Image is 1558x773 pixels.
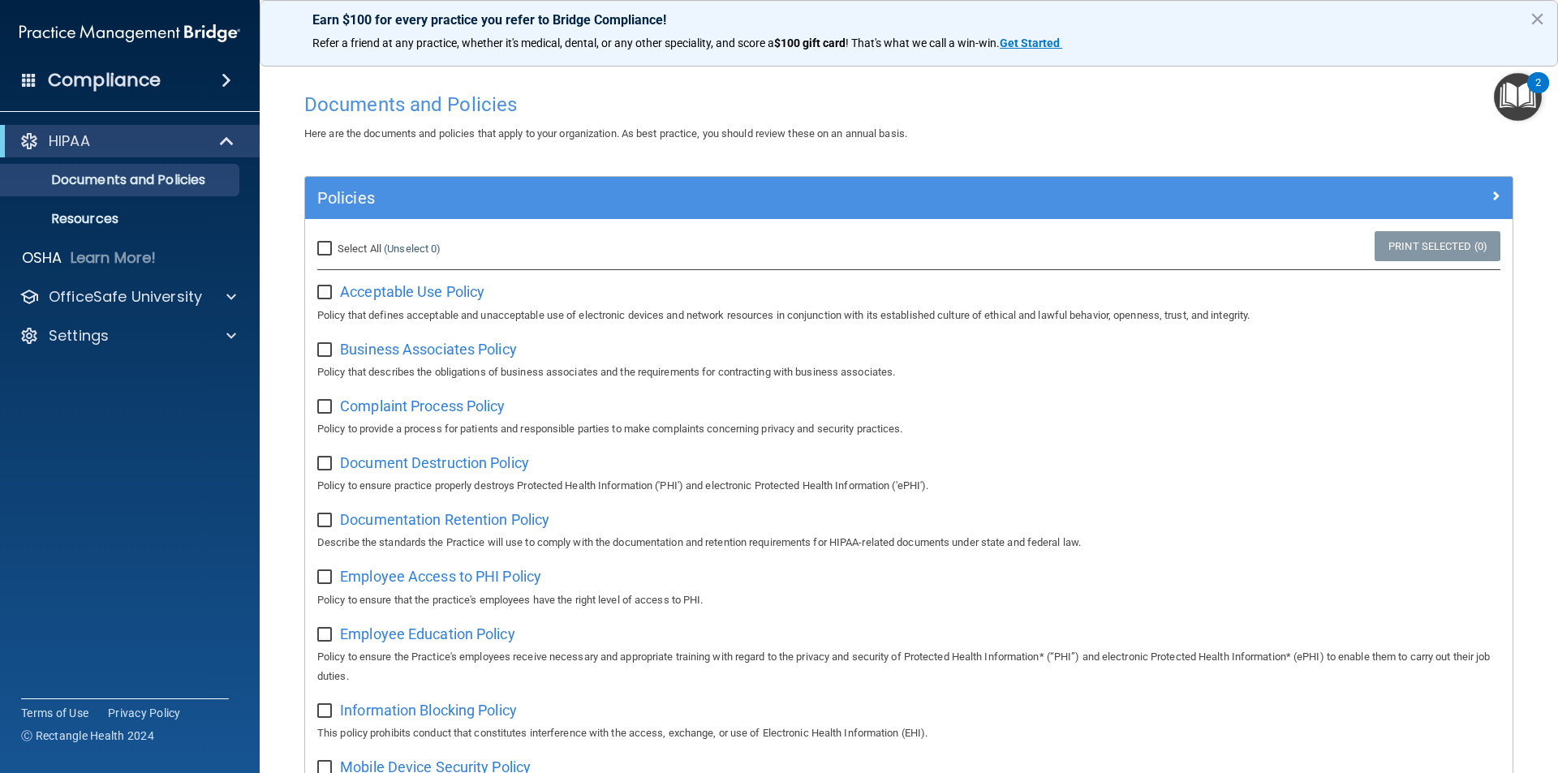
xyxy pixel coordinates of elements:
p: Documents and Policies [11,172,232,188]
span: Select All [338,243,381,255]
span: Documentation Retention Policy [340,511,549,528]
p: This policy prohibits conduct that constitutes interference with the access, exchange, or use of ... [317,724,1500,743]
strong: Get Started [1000,37,1060,49]
p: Policy to ensure the Practice's employees receive necessary and appropriate training with regard ... [317,647,1500,686]
p: Policy to ensure that the practice's employees have the right level of access to PHI. [317,590,1500,610]
a: Policies [317,185,1500,211]
span: ! That's what we call a win-win. [846,37,1000,49]
p: Learn More! [71,248,157,268]
span: Refer a friend at any practice, whether it's medical, dental, or any other speciality, and score a [312,37,774,49]
span: Information Blocking Policy [340,702,517,719]
p: Policy to ensure practice properly destroys Protected Health Information ('PHI') and electronic P... [317,476,1500,496]
strong: $100 gift card [774,37,846,49]
span: Complaint Process Policy [340,397,505,414]
a: Print Selected (0) [1375,231,1500,261]
a: OfficeSafe University [19,287,236,307]
a: HIPAA [19,131,235,151]
span: Ⓒ Rectangle Health 2024 [21,728,154,744]
h5: Policies [317,189,1199,207]
p: OfficeSafe University [49,287,202,307]
p: OSHA [22,248,62,268]
a: Terms of Use [21,705,88,721]
h4: Compliance [48,69,161,92]
p: Resources [11,211,232,227]
img: PMB logo [19,17,240,49]
span: Acceptable Use Policy [340,283,484,300]
a: Settings [19,326,236,346]
span: Business Associates Policy [340,341,517,358]
a: Get Started [1000,37,1062,49]
h4: Documents and Policies [304,94,1513,115]
p: HIPAA [49,131,90,151]
p: Policy that describes the obligations of business associates and the requirements for contracting... [317,363,1500,382]
button: Open Resource Center, 2 new notifications [1494,73,1542,121]
p: Settings [49,326,109,346]
p: Policy to provide a process for patients and responsible parties to make complaints concerning pr... [317,419,1500,439]
span: Document Destruction Policy [340,454,529,471]
span: Employee Education Policy [340,625,515,642]
button: Close [1530,6,1545,32]
input: Select All (Unselect 0) [317,243,336,256]
p: Policy that defines acceptable and unacceptable use of electronic devices and network resources i... [317,306,1500,325]
a: Privacy Policy [108,705,181,721]
p: Describe the standards the Practice will use to comply with the documentation and retention requi... [317,533,1500,552]
span: Here are the documents and policies that apply to your organization. As best practice, you should... [304,127,907,140]
span: Employee Access to PHI Policy [340,568,541,585]
div: 2 [1535,83,1541,104]
a: (Unselect 0) [384,243,441,255]
p: Earn $100 for every practice you refer to Bridge Compliance! [312,12,1505,28]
